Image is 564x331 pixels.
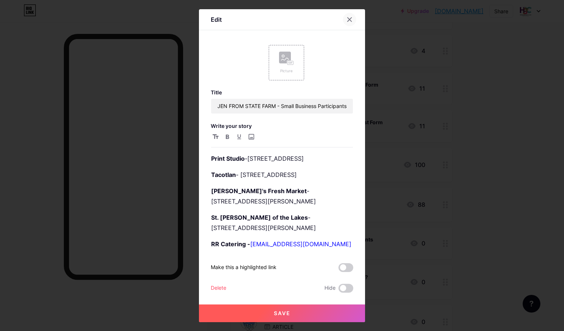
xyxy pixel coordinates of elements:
div: Edit [211,15,222,24]
div: Delete [211,284,226,293]
p: - [STREET_ADDRESS] [211,170,353,180]
p: - [STREET_ADDRESS][PERSON_NAME] [211,186,353,206]
div: Picture [279,68,294,74]
a: [EMAIL_ADDRESS][DOMAIN_NAME] [250,240,351,248]
input: Title [211,99,353,114]
strong: [PERSON_NAME]'s Fresh Market [211,187,307,195]
strong: RR Catering - [211,240,250,248]
span: Hide [324,284,336,293]
p: - [STREET_ADDRESS][PERSON_NAME] [211,212,353,233]
h3: Title [211,89,353,95]
h3: Write your story [211,123,353,129]
strong: St. [PERSON_NAME] of the Lakes [211,214,308,221]
p: -[STREET_ADDRESS] [211,153,353,164]
button: Save [199,304,365,322]
strong: Print Studio [211,155,245,162]
span: Save [274,310,290,316]
div: Make this a highlighted link [211,263,276,272]
strong: Tacotlan [211,171,236,178]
